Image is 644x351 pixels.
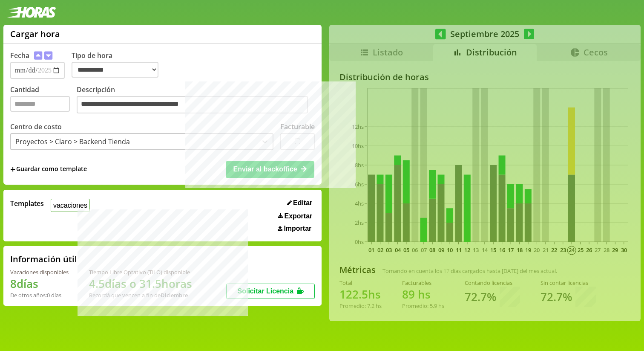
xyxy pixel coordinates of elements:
[10,85,77,116] label: Cantidad
[72,62,158,78] select: Tipo de hora
[10,268,69,276] div: Vacaciones disponibles
[276,212,315,220] button: Exportar
[15,137,130,146] div: Proyectos > Claro > Backend Tienda
[10,28,60,40] h1: Cargar hora
[10,165,15,174] span: +
[237,287,293,295] span: Solicitar Licencia
[72,51,165,79] label: Tipo de hora
[51,199,90,212] button: vacaciones
[7,7,56,18] img: logotipo
[10,122,62,131] label: Centro de costo
[280,122,315,131] label: Facturable
[10,253,77,265] h2: Información útil
[77,85,315,116] label: Descripción
[89,276,192,291] h1: 4.5 días o 31.5 horas
[77,96,308,114] textarea: Descripción
[10,96,70,112] input: Cantidad
[10,165,87,174] span: +Guardar como template
[161,291,188,299] b: Diciembre
[233,165,297,173] span: Enviar al backoffice
[285,199,315,207] button: Editar
[10,291,69,299] div: De otros años: 0 días
[89,268,192,276] div: Tiempo Libre Optativo (TiLO) disponible
[89,291,192,299] div: Recordá que vencen a fin de
[293,199,312,207] span: Editar
[284,225,311,232] span: Importar
[226,284,315,299] button: Solicitar Licencia
[285,212,313,220] span: Exportar
[10,276,69,291] h1: 8 días
[226,161,314,177] button: Enviar al backoffice
[10,199,44,208] span: Templates
[10,51,29,60] label: Fecha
